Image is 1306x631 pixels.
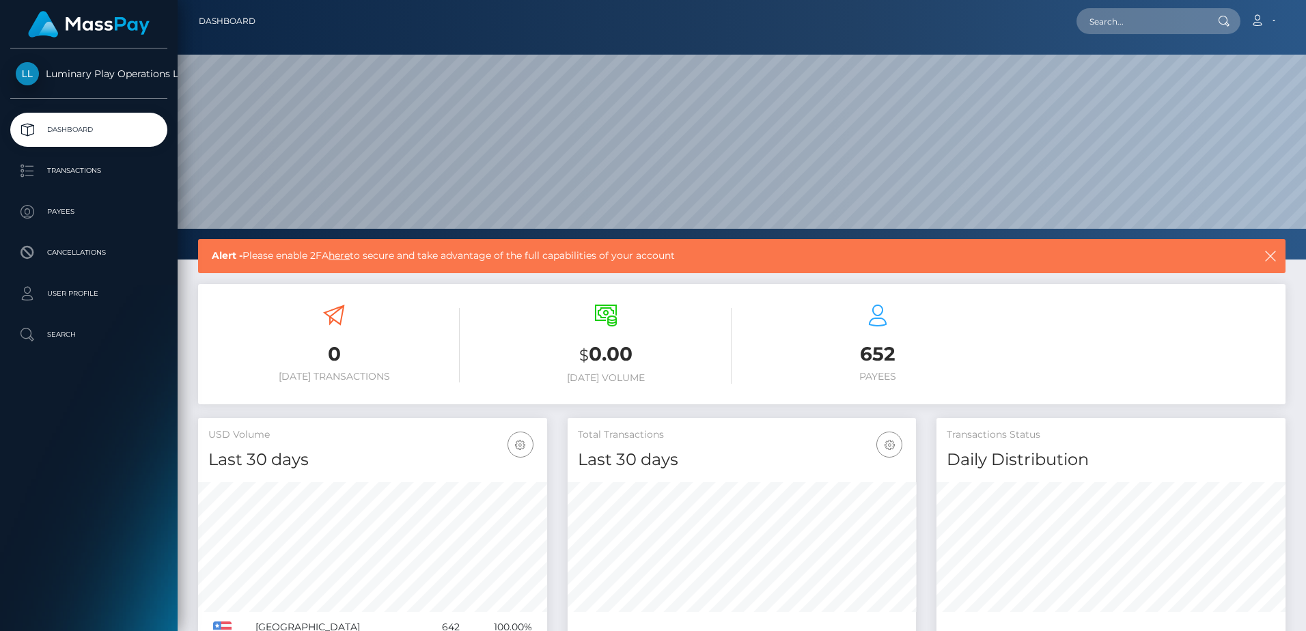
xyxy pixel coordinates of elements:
img: Luminary Play Operations Limited [16,62,39,85]
h6: [DATE] Volume [480,372,732,384]
h4: Last 30 days [208,448,537,472]
p: Transactions [16,160,162,181]
a: Cancellations [10,236,167,270]
h6: Payees [752,371,1003,382]
h4: Last 30 days [578,448,906,472]
b: Alert - [212,249,242,262]
a: Transactions [10,154,167,188]
p: User Profile [16,283,162,304]
h3: 0.00 [480,341,732,369]
a: Search [10,318,167,352]
a: Dashboard [10,113,167,147]
span: Luminary Play Operations Limited [10,68,167,80]
h6: [DATE] Transactions [208,371,460,382]
h5: USD Volume [208,428,537,442]
h3: 652 [752,341,1003,367]
h4: Daily Distribution [947,448,1275,472]
small: $ [579,346,589,365]
p: Payees [16,201,162,222]
p: Cancellations [16,242,162,263]
img: MassPay Logo [28,11,150,38]
h3: 0 [208,341,460,367]
a: here [329,249,350,262]
p: Search [16,324,162,345]
a: Dashboard [199,7,255,36]
p: Dashboard [16,120,162,140]
h5: Transactions Status [947,428,1275,442]
span: Please enable 2FA to secure and take advantage of the full capabilities of your account [212,249,1155,263]
input: Search... [1076,8,1205,34]
h5: Total Transactions [578,428,906,442]
a: Payees [10,195,167,229]
a: User Profile [10,277,167,311]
